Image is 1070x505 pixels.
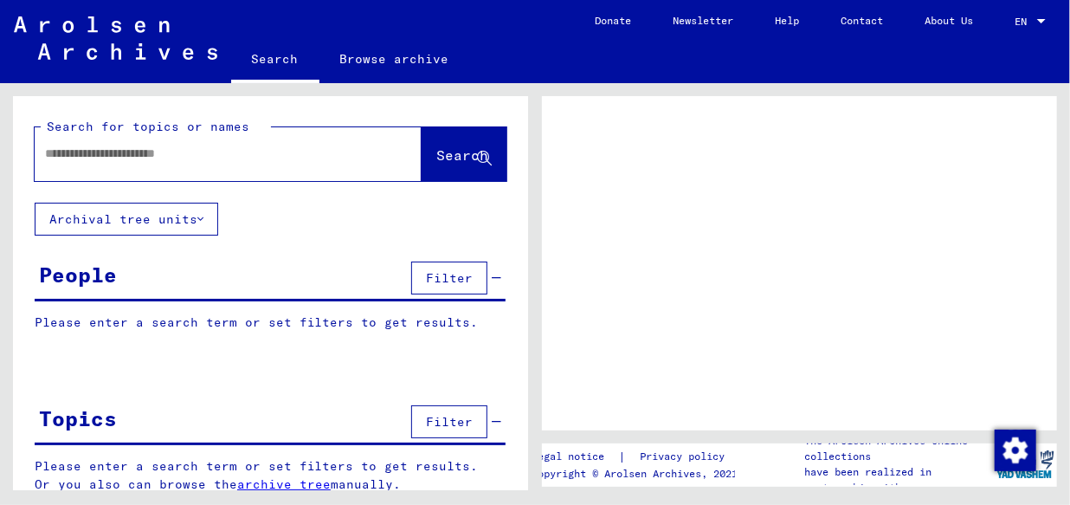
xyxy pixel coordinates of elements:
p: The Arolsen Archives online collections [805,433,993,464]
div: | [532,448,745,466]
p: Please enter a search term or set filters to get results. Or you also can browse the manually. [35,457,506,494]
a: Search [231,38,319,83]
span: Filter [426,414,473,430]
button: Archival tree units [35,203,218,236]
a: Privacy policy [626,448,745,466]
a: archive tree [237,476,331,492]
img: Arolsen_neg.svg [14,16,217,60]
img: yv_logo.png [993,443,1058,486]
button: Filter [411,262,487,295]
img: Change consent [995,430,1036,471]
mat-label: Search for topics or names [47,119,249,134]
p: Please enter a search term or set filters to get results. [35,314,506,332]
div: Topics [39,403,117,434]
p: have been realized in partnership with [805,464,993,495]
span: Filter [426,270,473,286]
a: Browse archive [319,38,470,80]
button: Search [422,127,506,181]
button: Filter [411,405,487,438]
span: Search [436,146,488,164]
span: EN [1015,16,1034,28]
div: People [39,259,117,290]
p: Copyright © Arolsen Archives, 2021 [532,466,745,482]
a: Legal notice [532,448,618,466]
